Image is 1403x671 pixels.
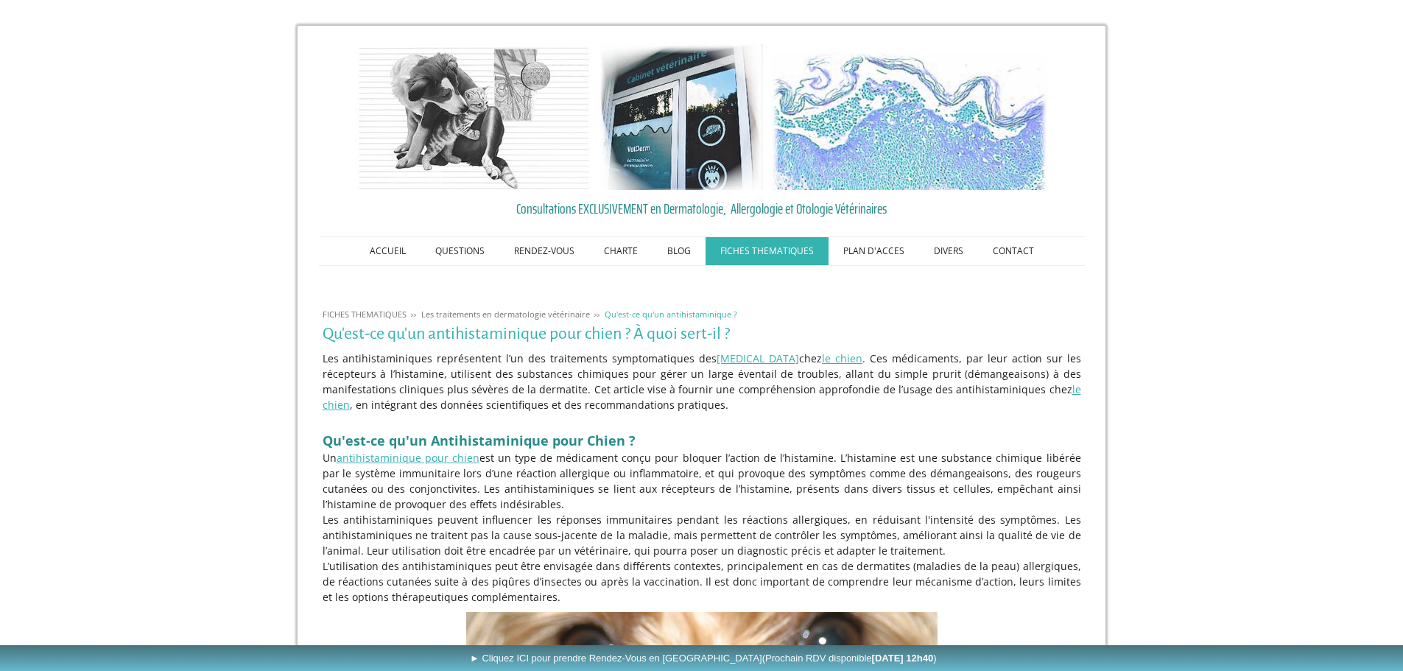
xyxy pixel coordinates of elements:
a: BLOG [653,237,706,265]
a: Les traitements en dermatologie vétérinaire [418,309,594,320]
p: L’utilisation des antihistaminiques peut être envisagée dans différents contextes, principalement... [323,558,1081,605]
span: (Prochain RDV disponible ) [762,653,937,664]
a: Consultations EXCLUSIVEMENT en Dermatologie, Allergologie et Otologie Vétérinaires [323,197,1081,219]
a: DIVERS [919,237,978,265]
a: [MEDICAL_DATA] [717,351,799,365]
a: PLAN D'ACCES [829,237,919,265]
span: Qu'est-ce qu'un antihistaminique ? [605,309,737,320]
span: Les traitements en dermatologie vétérinaire [421,309,590,320]
p: Les antihistaminiques peuvent influencer les réponses immunitaires pendant les réactions allergiq... [323,512,1081,558]
p: Les antihistaminiques représentent l’un des traitements symptomatiques des chez . Ces médicaments... [323,351,1081,412]
a: antihistaminique pour chien [337,451,479,465]
a: ACCUEIL [355,237,421,265]
a: le chien [323,382,1081,412]
a: le chien [822,351,862,365]
span: FICHES THEMATIQUES [323,309,407,320]
a: FICHES THEMATIQUES [319,309,410,320]
a: RENDEZ-VOUS [499,237,589,265]
a: QUESTIONS [421,237,499,265]
a: Qu'est-ce qu'un antihistaminique ? [601,309,741,320]
a: FICHES THEMATIQUES [706,237,829,265]
a: CHARTE [589,237,653,265]
p: Un est un type de médicament conçu pour bloquer l’action de l’histamine. L’histamine est une subs... [323,450,1081,512]
h1: Qu'est-ce qu'un antihistaminique pour chien ? À quoi sert-il ? [323,325,1081,343]
span: Qu'est-ce qu'un Antihistaminique pour Chien ? [323,432,636,449]
b: [DATE] 12h40 [872,653,934,664]
a: CONTACT [978,237,1049,265]
span: ► Cliquez ICI pour prendre Rendez-Vous en [GEOGRAPHIC_DATA] [470,653,937,664]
